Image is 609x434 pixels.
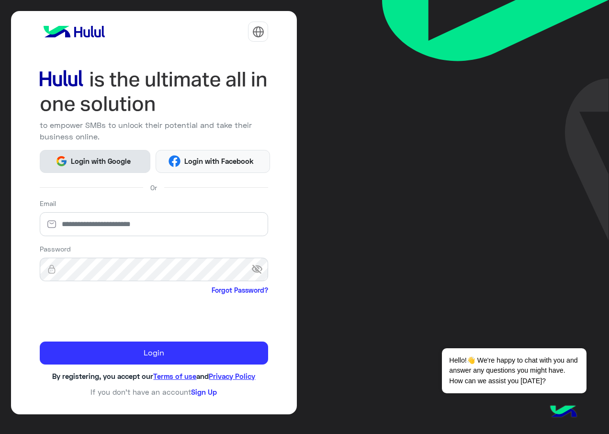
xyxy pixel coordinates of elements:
[547,396,580,429] img: hulul-logo.png
[40,342,269,365] button: Login
[209,372,255,380] a: Privacy Policy
[153,372,196,380] a: Terms of use
[56,155,68,167] img: Google
[252,26,264,38] img: tab
[52,372,153,380] span: By registering, you accept our
[442,348,586,393] span: Hello!👋 We're happy to chat with you and answer any questions you might have. How can we assist y...
[68,156,135,167] span: Login with Google
[40,119,269,142] p: to empower SMBs to unlock their potential and take their business online.
[40,264,64,274] img: lock
[156,150,270,173] button: Login with Facebook
[40,244,71,254] label: Password
[212,285,268,295] a: Forgot Password?
[196,372,209,380] span: and
[40,150,150,173] button: Login with Google
[40,219,64,229] img: email
[169,155,180,167] img: Facebook
[40,22,109,41] img: logo
[251,261,269,278] span: visibility_off
[150,183,157,193] span: Or
[180,156,257,167] span: Login with Facebook
[191,388,217,396] a: Sign Up
[40,388,269,396] h6: If you don’t have an account
[40,297,185,334] iframe: reCAPTCHA
[40,67,269,116] img: hululLoginTitle_EN.svg
[40,198,56,208] label: Email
